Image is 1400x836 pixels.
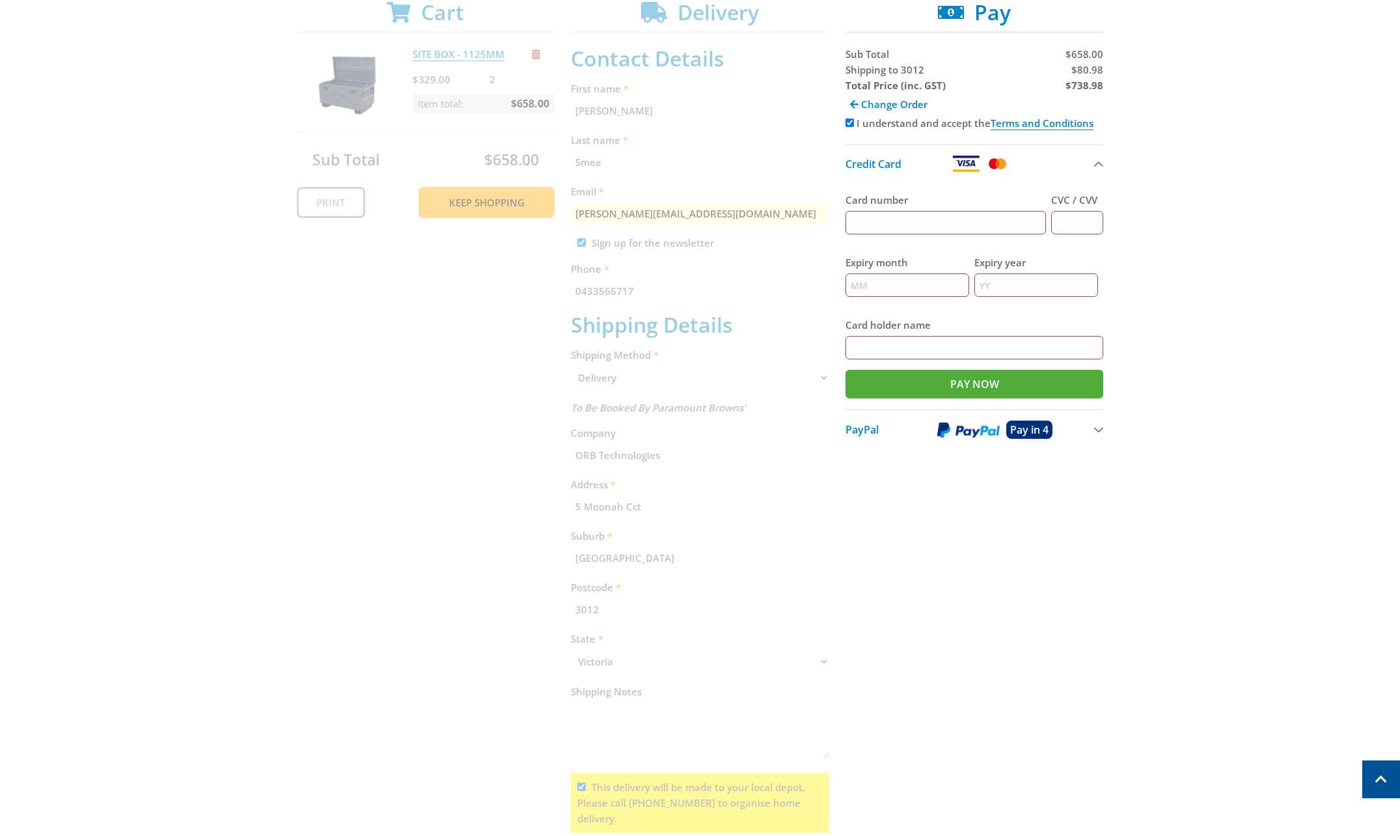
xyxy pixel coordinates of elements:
button: Credit Card [845,144,1104,182]
span: Change Order [861,98,927,111]
label: Card holder name [845,317,1104,333]
span: PayPal [845,423,879,437]
span: Shipping to 3012 [845,63,924,76]
img: PayPal [937,422,1000,438]
label: Expiry year [974,255,1098,270]
span: Sub Total [845,48,889,61]
strong: $738.98 [1065,79,1103,92]
label: CVC / CVV [1051,192,1103,208]
input: YY [974,273,1098,297]
span: $80.98 [1071,63,1103,76]
button: PayPal Pay in 4 [845,409,1104,449]
strong: Total Price (inc. GST) [845,79,946,92]
input: Please accept the terms and conditions. [845,118,854,127]
input: Pay Now [845,370,1104,398]
label: Expiry month [845,255,969,270]
label: Card number [845,192,1047,208]
a: Change Order [845,93,932,115]
img: Visa [952,156,980,172]
span: $658.00 [1065,48,1103,61]
img: Mastercard [986,156,1009,172]
a: Terms and Conditions [991,117,1093,130]
span: Credit Card [845,157,901,171]
input: MM [845,273,969,297]
label: I understand and accept the [857,117,1093,130]
span: Pay in 4 [1010,423,1049,437]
